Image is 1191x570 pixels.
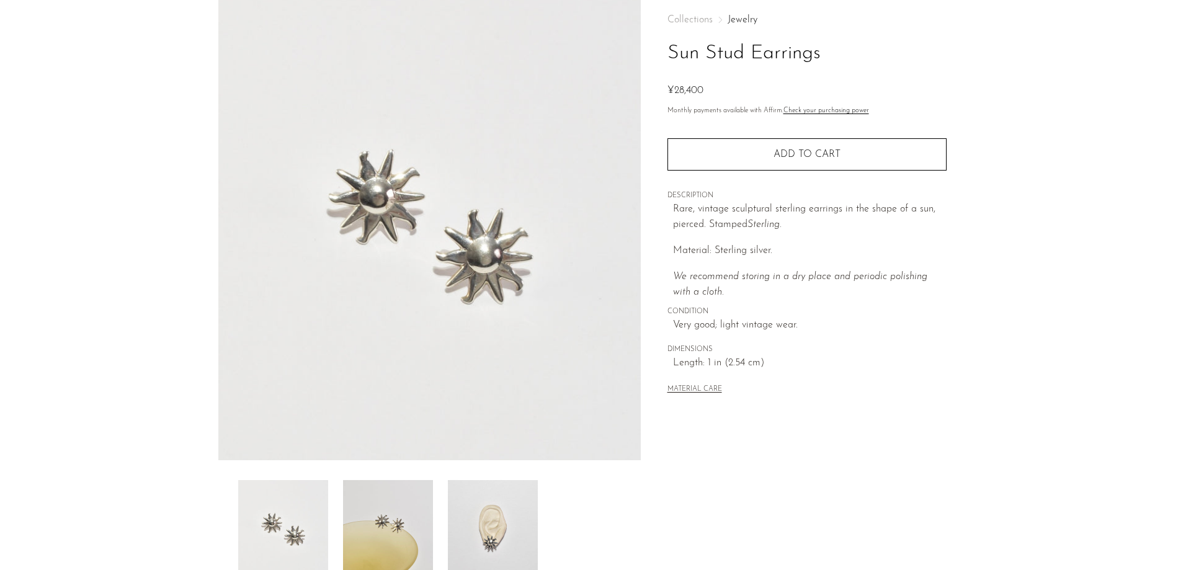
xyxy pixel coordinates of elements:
[673,272,927,298] em: We recommend storing in a dry place and periodic polishing with a cloth.
[667,38,947,69] h1: Sun Stud Earrings
[673,202,947,233] p: Rare, vintage sculptural sterling earrings in the shape of a sun, pierced. Stamped
[667,138,947,171] button: Add to cart
[747,220,782,229] em: Sterling.
[667,15,713,25] span: Collections
[774,149,841,159] span: Add to cart
[783,107,869,114] a: Check your purchasing power - Learn more about Affirm Financing (opens in modal)
[667,105,947,117] p: Monthly payments available with Affirm.
[667,86,703,96] span: ¥28,400
[673,318,947,334] span: Very good; light vintage wear.
[667,190,947,202] span: DESCRIPTION
[667,344,947,355] span: DIMENSIONS
[673,355,947,372] span: Length: 1 in (2.54 cm)
[667,306,947,318] span: CONDITION
[667,15,947,25] nav: Breadcrumbs
[728,15,757,25] a: Jewelry
[667,385,722,394] button: MATERIAL CARE
[673,243,947,259] p: Material: Sterling silver.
